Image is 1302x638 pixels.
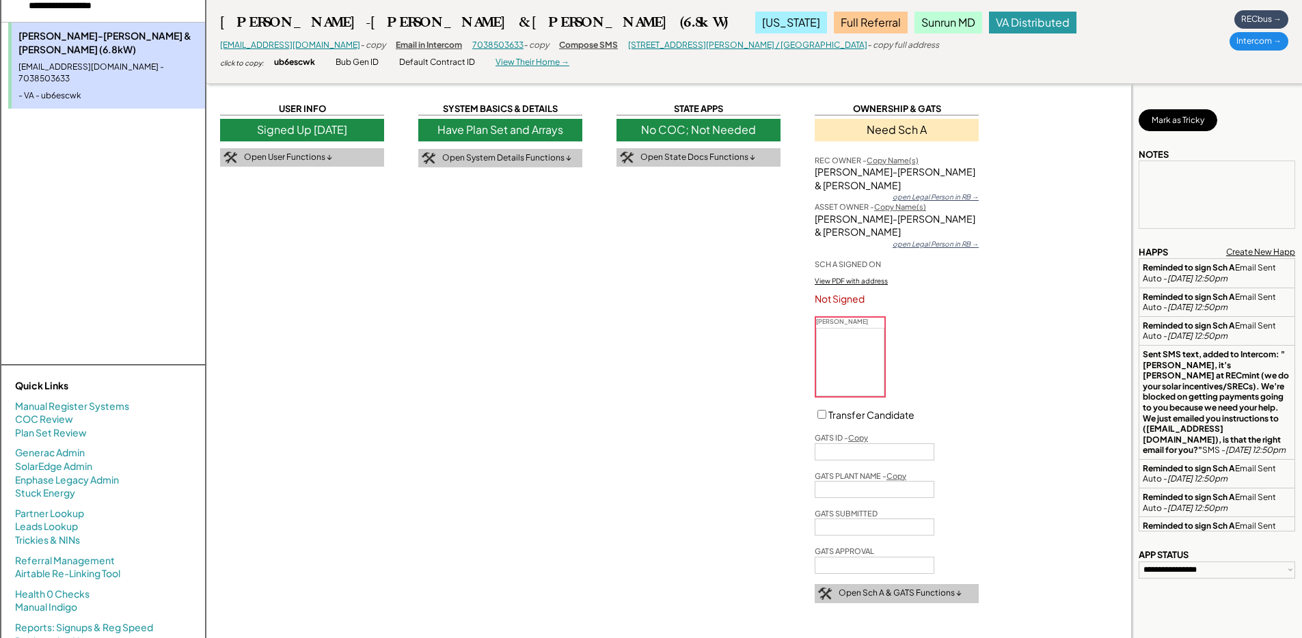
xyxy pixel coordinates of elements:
div: GATS SUBMITTED [815,508,878,518]
div: Email Sent Auto - [1143,262,1291,283]
div: Compose SMS [559,40,618,51]
div: Email Sent Auto - [1143,463,1291,484]
div: ub6escwk [274,57,315,68]
label: Transfer Candidate [828,408,914,421]
div: Sunrun MD [914,12,982,33]
a: SolarEdge Admin [15,460,92,473]
div: [PERSON_NAME]-[PERSON_NAME] & [PERSON_NAME] (6.8kW) [220,14,728,31]
div: [PERSON_NAME]-[PERSON_NAME] & [PERSON_NAME] (6.8kW) [18,29,198,56]
em: [DATE] 12:50pm [1167,273,1228,283]
div: ASSET OWNER - [815,202,926,212]
a: Generac Admin [15,446,85,460]
div: - copy full address [867,40,939,51]
em: [DATE] 12:50pm [1167,331,1228,341]
div: [PERSON_NAME]-[PERSON_NAME] & [PERSON_NAME] [815,212,979,239]
img: tool-icon.png [422,152,435,165]
a: Leads Lookup [15,520,78,533]
a: COC Review [15,413,73,426]
div: RECbus → [1234,10,1288,29]
em: [DATE] 12:50pm [1167,473,1228,484]
div: [PERSON_NAME]-[PERSON_NAME] & [PERSON_NAME] [815,165,979,192]
div: Email Sent Auto - [1143,521,1291,542]
div: Open State Docs Functions ↓ [640,152,755,163]
a: [STREET_ADDRESS][PERSON_NAME] / [GEOGRAPHIC_DATA] [628,40,867,50]
div: Bub Gen ID [336,57,379,68]
strong: Reminded to sign Sch A [1143,262,1235,273]
div: Full Referral [834,12,908,33]
div: OWNERSHIP & GATS [815,102,979,115]
div: click to copy: [220,58,264,68]
div: SYSTEM BASICS & DETAILS [418,102,582,115]
a: Airtable Re-Linking Tool [15,567,120,581]
a: Stuck Energy [15,486,75,500]
div: Not Signed [815,292,979,306]
div: Open User Functions ↓ [244,152,332,163]
div: Quick Links [15,379,152,393]
a: Manual Indigo [15,600,77,614]
a: Referral Management [15,554,115,568]
div: USER INFO [220,102,384,115]
a: 7038503633 [472,40,524,50]
strong: Reminded to sign Sch A [1143,492,1235,502]
div: GATS APPROVAL [815,546,874,556]
div: View PDF with address [815,276,888,286]
a: Partner Lookup [15,507,84,521]
a: Enphase Legacy Admin [15,473,119,487]
div: HAPPS [1139,246,1168,258]
strong: Reminded to sign Sch A [1143,463,1235,473]
div: open Legal Person in RB → [893,192,979,202]
div: NOTES [1139,148,1169,161]
a: Manual Register Systems [15,400,129,413]
button: Mark as Tricky [1139,109,1217,131]
u: Copy Name(s) [874,202,926,211]
div: open Legal Person in RB → [893,239,979,249]
img: tool-icon.png [620,152,634,164]
a: Trickies & NINs [15,533,80,547]
div: [PERSON_NAME] [816,318,884,327]
strong: Sent SMS text, added to Intercom: "[PERSON_NAME], it’s [PERSON_NAME] at RECmint (we do your solar... [1143,349,1290,455]
img: tool-icon.png [223,152,237,164]
div: STATE APPS [616,102,781,115]
u: Copy [886,471,906,480]
em: [DATE] 12:50pm [1225,445,1286,455]
a: [EMAIL_ADDRESS][DOMAIN_NAME] [220,40,360,50]
div: Open Sch A & GATS Functions ↓ [839,587,962,599]
em: [DATE] 12:50pm [1167,503,1228,513]
div: - copy [360,40,385,51]
u: Copy Name(s) [867,156,919,165]
div: Default Contract ID [399,57,475,68]
div: Email in Intercom [396,40,462,51]
div: Open System Details Functions ↓ [442,152,571,164]
div: SCH A SIGNED ON [815,259,881,269]
u: Copy [848,433,868,442]
div: GATS PLANT NAME - [815,471,906,481]
div: APP STATUS [1139,549,1189,561]
div: Need Sch A [815,119,979,141]
a: Plan Set Review [15,426,87,440]
div: - copy [524,40,549,51]
div: Email Sent Auto - [1143,492,1291,513]
div: No COC; Not Needed [616,119,781,141]
strong: Reminded to sign Sch A [1143,320,1235,331]
a: Reports: Signups & Reg Speed [15,621,153,635]
div: Have Plan Set and Arrays [418,119,582,141]
a: Health 0 Checks [15,587,90,601]
em: [DATE] 12:50pm [1167,302,1228,312]
img: yH5BAEAAAAALAAAAAABAAEAAAIBRAA7 [817,329,884,396]
div: Create New Happ [1226,247,1295,258]
div: View Their Home → [496,57,569,68]
div: Email Sent Auto - [1143,292,1291,313]
div: Signed Up [DATE] [220,119,384,141]
strong: Reminded to sign Sch A [1143,521,1235,531]
div: Email Sent Auto - [1143,320,1291,342]
div: [US_STATE] [755,12,827,33]
strong: Reminded to sign Sch A [1143,292,1235,302]
div: VA Distributed [989,12,1076,33]
div: [EMAIL_ADDRESS][DOMAIN_NAME] - 7038503633 [18,61,198,85]
div: REC OWNER - [815,155,919,165]
div: GATS ID - [815,432,868,443]
div: Intercom → [1230,32,1288,51]
div: - VA - ub6escwk [18,90,198,102]
div: SMS - [1143,349,1291,456]
img: tool-icon.png [818,587,832,600]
